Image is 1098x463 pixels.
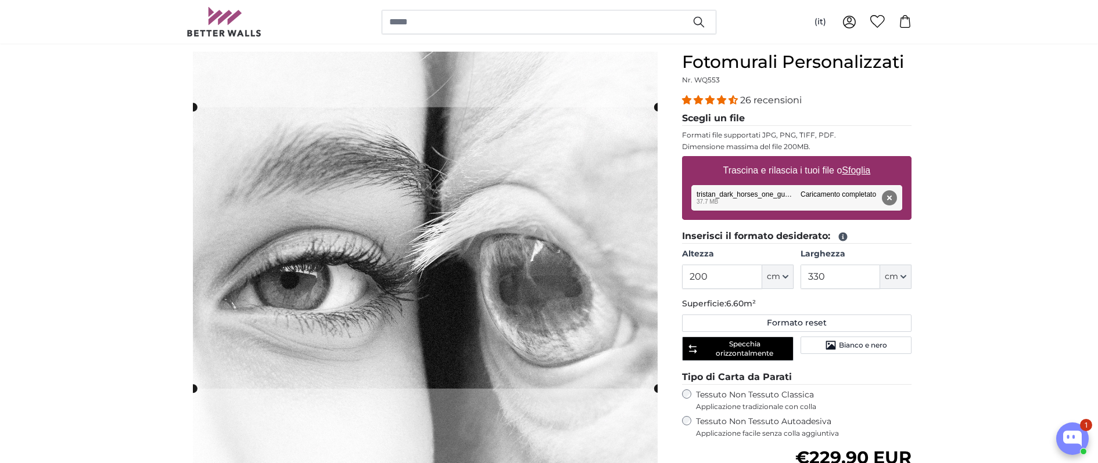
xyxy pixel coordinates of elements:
legend: Inserisci il formato desiderato: [682,229,912,244]
label: Tessuto Non Tessuto Autoadesiva [696,416,912,438]
p: Formati file supportati JPG, PNG, TIFF, PDF. [682,131,912,140]
button: Formato reset [682,314,912,332]
button: Bianco e nero [801,337,912,354]
p: Superficie: [682,298,912,310]
span: Nr. WQ553 [682,75,720,84]
span: cm [885,271,898,283]
legend: Tipo di Carta da Parati [682,370,912,385]
span: Specchia orizzontalmente [701,339,788,358]
p: Dimensione massima del file 200MB. [682,142,912,151]
button: Specchia orizzontalmente [682,337,793,361]
span: 6.60m² [726,298,756,309]
button: cm [762,265,794,289]
span: Bianco e nero [839,341,887,350]
label: Larghezza [801,248,912,260]
span: Applicazione facile senza colla aggiuntiva [696,429,912,438]
span: cm [767,271,780,283]
button: cm [880,265,912,289]
span: 26 recensioni [740,95,802,106]
span: 4.54 stars [682,95,740,106]
u: Sfoglia [842,165,871,175]
img: Betterwalls [186,7,262,37]
div: 1 [1080,419,1092,431]
label: Trascina e rilascia i tuoi file o [719,159,875,182]
legend: Scegli un file [682,111,912,126]
label: Altezza [682,248,793,260]
span: Applicazione tradizionale con colla [696,402,912,411]
button: Open chatbox [1056,422,1089,455]
button: (it) [805,12,835,32]
label: Tessuto Non Tessuto Classica [696,389,912,411]
h1: Fotomurali Personalizzati [682,52,912,73]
